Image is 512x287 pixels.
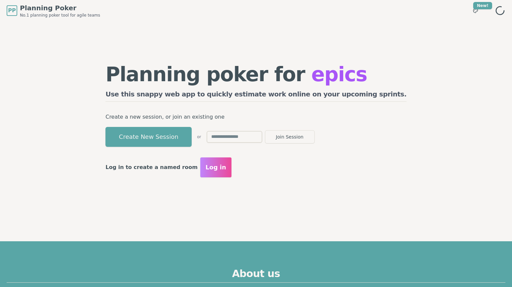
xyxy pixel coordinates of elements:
[473,2,492,9] div: New!
[20,3,100,13] span: Planning Poker
[8,7,16,15] span: PP
[470,5,481,17] button: New!
[200,157,231,177] button: Log in
[20,13,100,18] span: No.1 planning poker tool for agile teams
[105,89,407,102] h2: Use this snappy web app to quickly estimate work online on your upcoming sprints.
[265,130,315,143] button: Join Session
[105,163,198,172] p: Log in to create a named room
[105,112,407,122] p: Create a new session, or join an existing one
[105,64,407,84] h1: Planning poker for
[197,134,201,140] span: or
[7,268,505,283] h2: About us
[206,163,226,172] span: Log in
[311,63,367,86] span: epics
[7,3,100,18] a: PPPlanning PokerNo.1 planning poker tool for agile teams
[105,127,192,147] button: Create New Session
